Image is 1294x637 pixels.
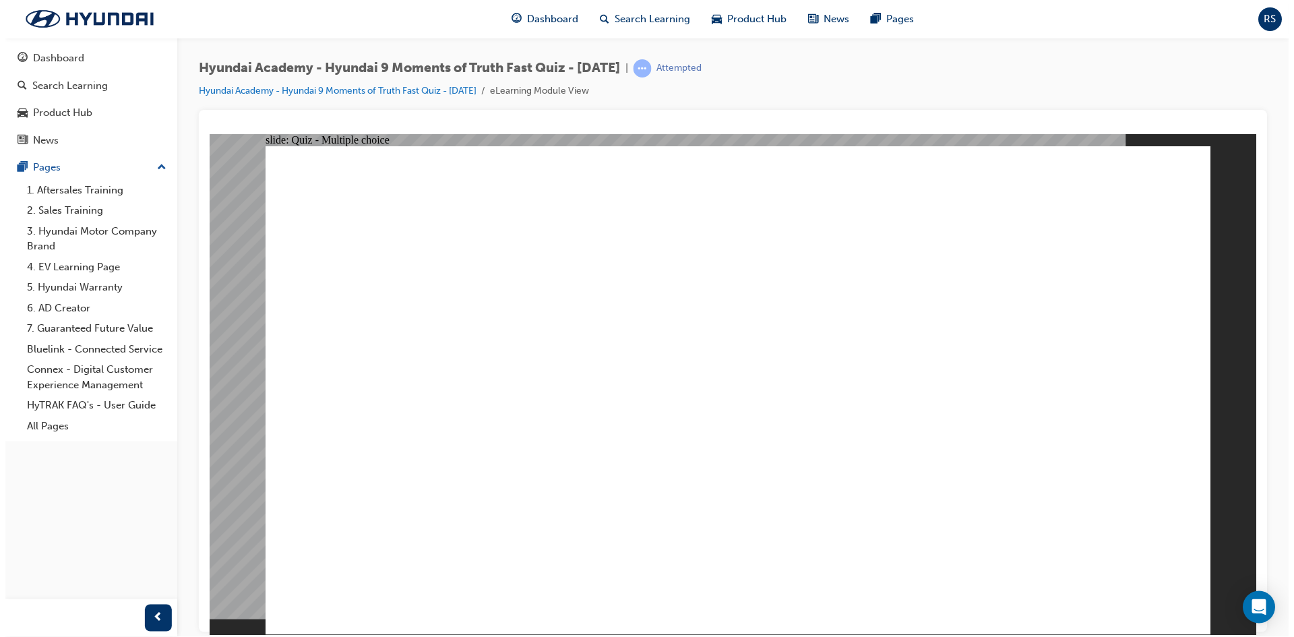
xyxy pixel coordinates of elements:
a: pages-iconPages [855,5,920,33]
span: News [819,11,844,27]
a: All Pages [16,416,166,437]
span: search-icon [595,11,605,28]
span: news-icon [803,11,813,28]
span: Product Hub [722,11,782,27]
span: guage-icon [507,11,517,28]
button: Pages [5,155,166,180]
div: Product Hub [28,105,87,121]
a: 4. EV Learning Page [16,257,166,278]
a: 1. Aftersales Training [16,180,166,201]
span: prev-icon [148,610,158,627]
button: RS [1254,7,1277,31]
a: 2. Sales Training [16,200,166,221]
a: HyTRAK FAQ's - User Guide [16,395,166,416]
li: eLearning Module View [485,84,584,99]
span: Dashboard [522,11,574,27]
div: Open Intercom Messenger [1238,591,1270,624]
span: news-icon [12,135,22,147]
span: pages-icon [866,11,876,28]
a: News [5,128,166,153]
span: car-icon [707,11,717,28]
span: car-icon [12,107,22,119]
a: 6. AD Creator [16,298,166,319]
div: Pages [28,160,55,175]
a: guage-iconDashboard [496,5,584,33]
button: DashboardSearch LearningProduct HubNews [5,43,166,155]
span: Pages [882,11,909,27]
div: Attempted [652,62,697,75]
a: 7. Guaranteed Future Value [16,318,166,339]
a: Hyundai Academy - Hyundai 9 Moments of Truth Fast Quiz - [DATE] [193,85,471,96]
div: Search Learning [27,78,102,94]
span: learningRecordVerb_ATTEMPT-icon [628,59,646,78]
span: up-icon [152,159,161,177]
div: News [28,133,53,148]
a: Search Learning [5,73,166,98]
span: search-icon [12,80,22,92]
img: Trak [7,5,162,33]
a: news-iconNews [793,5,855,33]
span: guage-icon [12,53,22,65]
a: 5. Hyundai Warranty [16,277,166,298]
div: Dashboard [28,51,79,66]
a: 3. Hyundai Motor Company Brand [16,221,166,257]
a: car-iconProduct Hub [696,5,793,33]
span: Hyundai Academy - Hyundai 9 Moments of Truth Fast Quiz - [DATE] [193,61,615,76]
a: search-iconSearch Learning [584,5,696,33]
span: pages-icon [12,162,22,174]
span: RS [1260,11,1272,27]
span: | [620,61,623,76]
a: Bluelink - Connected Service [16,339,166,360]
a: Connex - Digital Customer Experience Management [16,359,166,395]
a: Dashboard [5,46,166,71]
span: Search Learning [610,11,685,27]
a: Product Hub [5,100,166,125]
